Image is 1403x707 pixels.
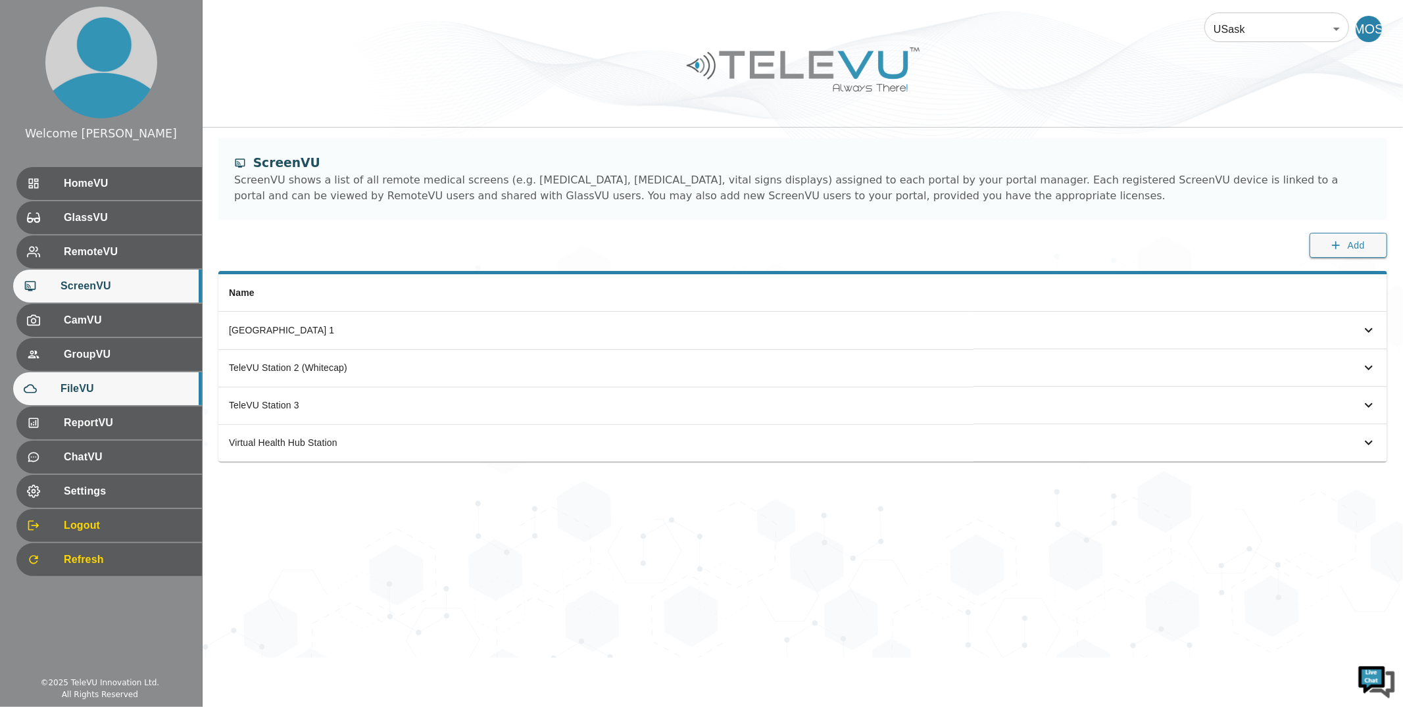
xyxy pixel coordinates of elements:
[16,543,202,576] div: Refresh
[64,244,191,260] span: RemoteVU
[45,7,157,118] img: profile.png
[13,372,202,405] div: FileVU
[64,176,191,191] span: HomeVU
[64,449,191,465] span: ChatVU
[7,359,251,405] textarea: Type your message and hit 'Enter'
[229,287,255,298] span: Name
[22,61,55,94] img: d_736959983_company_1615157101543_736959983
[16,304,202,337] div: CamVU
[16,509,202,542] div: Logout
[25,125,177,142] div: Welcome [PERSON_NAME]
[64,312,191,328] span: CamVU
[64,518,191,533] span: Logout
[1348,237,1365,254] span: Add
[64,483,191,499] span: Settings
[68,69,221,86] div: Chat with us now
[16,235,202,268] div: RemoteVU
[61,278,191,294] span: ScreenVU
[16,338,202,371] div: GroupVU
[16,167,202,200] div: HomeVU
[216,7,247,38] div: Minimize live chat window
[76,166,182,299] span: We're online!
[16,201,202,234] div: GlassVU
[229,399,963,412] div: TeleVU Station 3
[62,689,138,700] div: All Rights Reserved
[229,436,963,449] div: Virtual Health Hub Station
[16,406,202,439] div: ReportVU
[64,552,191,568] span: Refresh
[64,415,191,431] span: ReportVU
[13,270,202,303] div: ScreenVU
[16,441,202,474] div: ChatVU
[1204,11,1349,47] div: USask
[16,475,202,508] div: Settings
[64,347,191,362] span: GroupVU
[685,42,922,97] img: Logo
[40,677,159,689] div: © 2025 TeleVU Innovation Ltd.
[1310,233,1387,258] button: Add
[61,381,191,397] span: FileVU
[234,172,1371,204] div: ScreenVU shows a list of all remote medical screens (e.g. [MEDICAL_DATA], [MEDICAL_DATA], vital s...
[1357,661,1396,700] img: Chat Widget
[64,210,191,226] span: GlassVU
[234,154,1371,172] div: ScreenVU
[1356,16,1382,42] div: MOS
[229,361,963,374] div: TeleVU Station 2 (Whitecap)
[229,324,963,337] div: [GEOGRAPHIC_DATA] 1
[218,274,1387,462] table: simple table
